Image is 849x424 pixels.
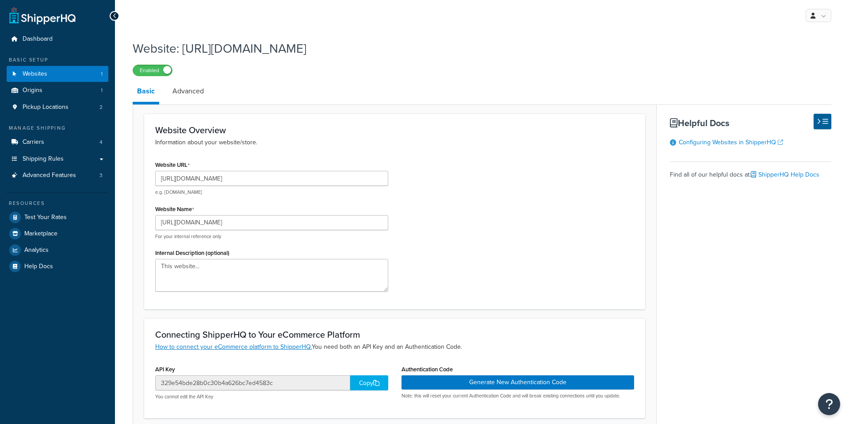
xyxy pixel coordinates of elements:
[23,70,47,78] span: Websites
[23,104,69,111] span: Pickup Locations
[670,162,831,181] div: Find all of our helpful docs at:
[7,31,108,47] a: Dashboard
[751,170,819,179] a: ShipperHQ Help Docs
[350,375,388,390] div: Copy
[7,66,108,82] li: Websites
[24,230,57,238] span: Marketplace
[7,151,108,167] a: Shipping Rules
[155,259,388,292] textarea: This website...
[155,138,634,147] p: Information about your website/store.
[155,189,388,196] p: e.g. [DOMAIN_NAME]
[133,65,172,76] label: Enabled
[7,124,108,132] div: Manage Shipping
[133,81,159,104] a: Basic
[133,40,820,57] h1: Website: [URL][DOMAIN_NAME]
[7,167,108,184] li: Advanced Features
[402,366,453,373] label: Authentication Code
[155,125,634,135] h3: Website Overview
[814,114,831,129] button: Hide Help Docs
[7,258,108,274] a: Help Docs
[7,209,108,225] a: Test Your Rates
[23,172,76,179] span: Advanced Features
[155,393,388,400] p: You cannot edit the API Key
[101,87,103,94] span: 1
[7,200,108,207] div: Resources
[24,247,49,254] span: Analytics
[155,342,634,352] p: You need both an API Key and an Authentication Code.
[7,134,108,150] a: Carriers4
[7,66,108,82] a: Websites1
[7,82,108,99] a: Origins1
[23,155,64,163] span: Shipping Rules
[24,263,53,270] span: Help Docs
[99,104,103,111] span: 2
[99,172,103,179] span: 3
[670,118,831,128] h3: Helpful Docs
[155,250,229,256] label: Internal Description (optional)
[7,226,108,242] a: Marketplace
[7,167,108,184] a: Advanced Features3
[23,139,44,146] span: Carriers
[155,206,194,213] label: Website Name
[7,99,108,116] a: Pickup Locations2
[7,99,108,116] li: Pickup Locations
[155,233,388,240] p: For your internal reference only
[99,139,103,146] span: 4
[155,366,175,373] label: API Key
[402,375,635,389] button: Generate New Authentication Code
[168,81,208,102] a: Advanced
[679,138,783,147] a: Configuring Websites in ShipperHQ
[155,162,190,169] label: Website URL
[402,393,635,399] p: Note: this will reset your current Authentication Code and will break existing connections until ...
[7,56,108,64] div: Basic Setup
[101,70,103,78] span: 1
[7,82,108,99] li: Origins
[818,393,840,415] button: Open Resource Center
[155,342,312,351] a: How to connect your eCommerce platform to ShipperHQ.
[24,214,67,221] span: Test Your Rates
[7,134,108,150] li: Carriers
[23,87,42,94] span: Origins
[155,330,634,339] h3: Connecting ShipperHQ to Your eCommerce Platform
[23,35,53,43] span: Dashboard
[7,242,108,258] a: Analytics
